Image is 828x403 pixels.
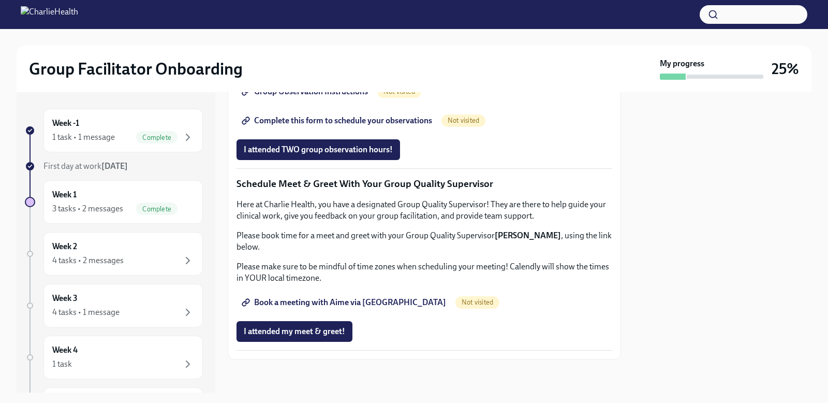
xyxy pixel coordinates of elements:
h6: Week -1 [52,118,79,129]
span: Not visited [455,298,499,306]
span: Complete this form to schedule your observations [244,116,432,126]
span: Complete [136,134,178,141]
span: Not visited [441,117,485,124]
div: 4 tasks • 1 message [52,307,120,318]
div: 1 task [52,358,72,370]
span: First day at work [43,161,128,171]
a: Week 34 tasks • 1 message [25,284,203,327]
h6: Week 2 [52,241,77,252]
a: Week 24 tasks • 2 messages [25,232,203,276]
a: Week 41 task [25,336,203,379]
p: Please book time for a meet and greet with your Group Quality Supervisor , using the link below. [236,230,612,253]
a: Week -11 task • 1 messageComplete [25,109,203,152]
img: CharlieHealth [21,6,78,23]
h6: Week 3 [52,293,78,304]
p: Schedule Meet & Greet With Your Group Quality Supervisor [236,177,612,191]
button: I attended TWO group observation hours! [236,139,400,160]
div: 1 task • 1 message [52,132,115,143]
span: Complete [136,205,178,213]
a: Complete this form to schedule your observations [236,110,439,131]
h6: Week 4 [52,344,78,356]
button: I attended my meet & greet! [236,321,352,342]
span: Book a meeting with Aime via [GEOGRAPHIC_DATA] [244,297,446,308]
strong: [DATE] [101,161,128,171]
h3: 25% [772,60,799,78]
a: Book a meeting with Aime via [GEOGRAPHIC_DATA] [236,292,453,313]
a: First day at work[DATE] [25,161,203,172]
h6: Week 1 [52,189,77,200]
div: 4 tasks • 2 messages [52,255,124,266]
strong: My progress [660,58,704,69]
a: Week 13 tasks • 2 messagesComplete [25,180,203,224]
span: I attended my meet & greet! [244,326,345,337]
span: I attended TWO group observation hours! [244,145,393,155]
p: Here at Charlie Health, you have a designated Group Quality Supervisor! They are there to help gu... [236,199,612,222]
h2: Group Facilitator Onboarding [29,59,243,79]
div: 3 tasks • 2 messages [52,203,123,214]
p: Please make sure to be mindful of time zones when scheduling your meeting! Calendly will show the... [236,261,612,284]
strong: [PERSON_NAME] [495,231,561,240]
